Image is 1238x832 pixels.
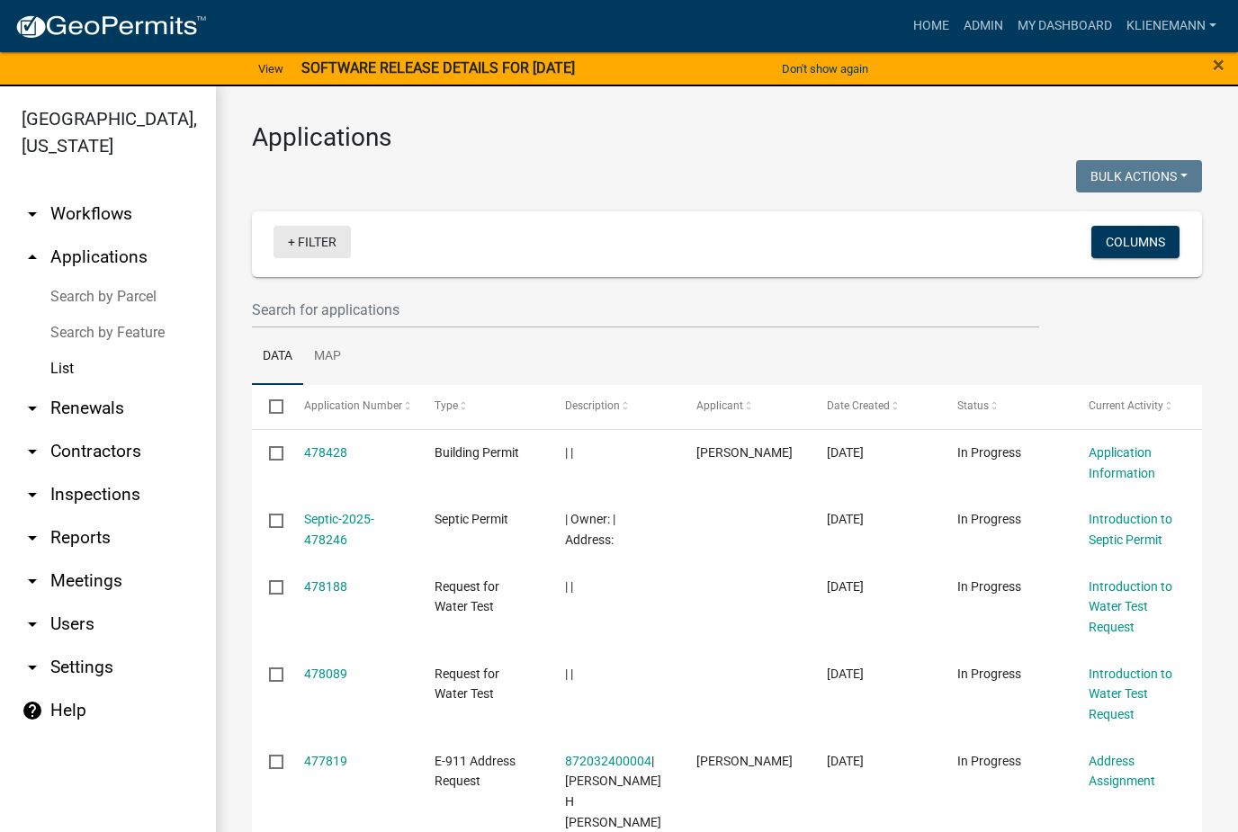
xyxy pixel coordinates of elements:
[957,399,989,412] span: Status
[286,385,417,428] datatable-header-cell: Application Number
[435,754,516,789] span: E-911 Address Request
[22,398,43,419] i: arrow_drop_down
[565,579,573,594] span: | |
[696,754,793,768] span: Lori Kohart
[304,512,374,547] a: Septic-2025-478246
[1072,385,1202,428] datatable-header-cell: Current Activity
[956,9,1010,43] a: Admin
[251,54,291,84] a: View
[1089,579,1172,635] a: Introduction to Water Test Request
[957,666,1021,681] span: In Progress
[827,399,890,412] span: Date Created
[22,613,43,635] i: arrow_drop_down
[1119,9,1224,43] a: klienemann
[435,445,519,460] span: Building Permit
[304,579,347,594] a: 478188
[827,445,864,460] span: 09/15/2025
[22,657,43,678] i: arrow_drop_down
[252,291,1039,328] input: Search for applications
[906,9,956,43] a: Home
[417,385,548,428] datatable-header-cell: Type
[565,512,615,547] span: | Owner: | Address:
[827,579,864,594] span: 09/14/2025
[22,484,43,505] i: arrow_drop_down
[548,385,678,428] datatable-header-cell: Description
[1089,754,1155,789] a: Address Assignment
[1213,52,1225,77] span: ×
[1089,666,1172,722] a: Introduction to Water Test Request
[775,54,875,84] button: Don't show again
[435,399,458,412] span: Type
[303,328,352,386] a: Map
[304,666,347,681] a: 478089
[810,385,940,428] datatable-header-cell: Date Created
[679,385,810,428] datatable-header-cell: Applicant
[827,512,864,526] span: 09/15/2025
[696,399,743,412] span: Applicant
[304,754,347,768] a: 477819
[1089,445,1155,480] a: Application Information
[22,441,43,462] i: arrow_drop_down
[252,328,303,386] a: Data
[940,385,1071,428] datatable-header-cell: Status
[1091,226,1180,258] button: Columns
[1076,160,1202,192] button: Bulk Actions
[304,399,402,412] span: Application Number
[827,666,864,681] span: 09/14/2025
[957,754,1021,768] span: In Progress
[696,445,793,460] span: Kendall Lienemann
[957,445,1021,460] span: In Progress
[22,527,43,549] i: arrow_drop_down
[827,754,864,768] span: 09/12/2025
[435,512,508,526] span: Septic Permit
[565,445,573,460] span: | |
[22,246,43,268] i: arrow_drop_up
[565,666,573,681] span: | |
[435,579,499,614] span: Request for Water Test
[1089,399,1163,412] span: Current Activity
[274,226,351,258] a: + Filter
[435,666,499,702] span: Request for Water Test
[301,59,575,76] strong: SOFTWARE RELEASE DETAILS FOR [DATE]
[957,512,1021,526] span: In Progress
[1089,512,1172,547] a: Introduction to Septic Permit
[565,754,651,768] a: 872032400004
[252,122,1202,153] h3: Applications
[565,399,620,412] span: Description
[22,203,43,225] i: arrow_drop_down
[304,445,347,460] a: 478428
[957,579,1021,594] span: In Progress
[1213,54,1225,76] button: Close
[22,570,43,592] i: arrow_drop_down
[252,385,286,428] datatable-header-cell: Select
[22,700,43,721] i: help
[1010,9,1119,43] a: My Dashboard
